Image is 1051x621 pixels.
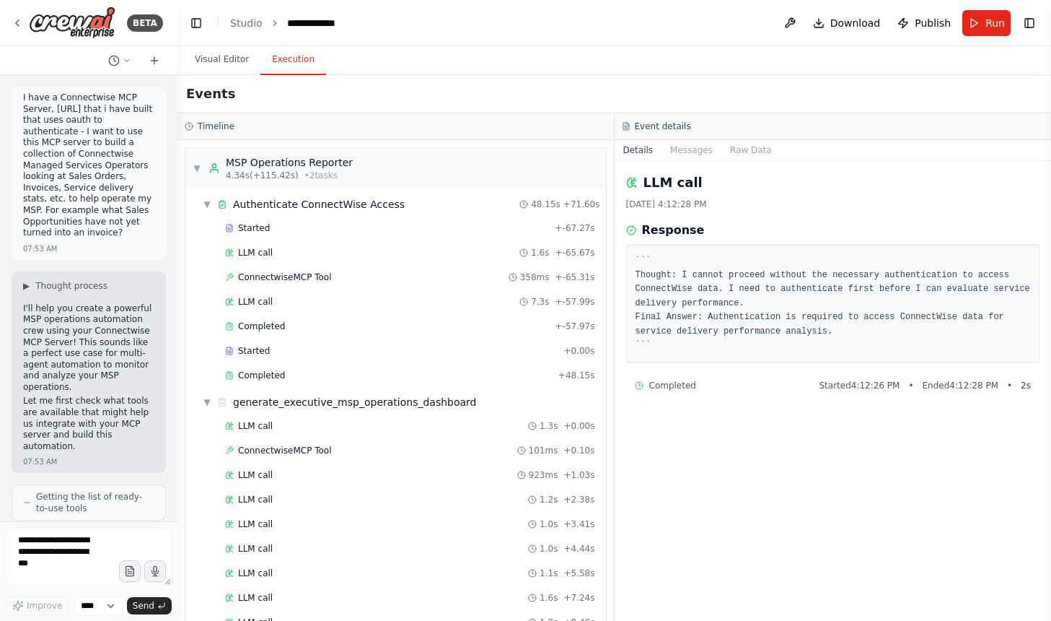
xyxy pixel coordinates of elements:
span: + -57.99s [555,296,595,308]
div: 07:53 AM [23,456,57,467]
span: + -65.67s [555,247,595,259]
button: Run [962,10,1011,36]
span: + -65.31s [555,272,595,283]
h3: Timeline [198,121,234,132]
span: Started 4:12:26 PM [819,380,900,391]
span: + 71.60s [563,199,600,210]
span: Started [238,345,270,357]
span: 2 s [1021,380,1031,391]
span: Send [133,600,154,612]
pre: ``` Thought: I cannot proceed without the necessary authentication to access ConnectWise data. I ... [636,254,1031,353]
p: I'll help you create a powerful MSP operations automation crew using your Connectwise MCP Server!... [23,303,154,394]
span: LLM call [238,494,273,505]
span: ▼ [203,199,211,210]
span: 1.6s [540,592,558,604]
span: + 48.15s [558,370,595,381]
div: [DATE] 4:12:28 PM [626,199,1040,210]
span: LLM call [238,568,273,579]
span: 1.3s [540,420,558,432]
img: Logo [29,6,115,39]
span: LLM call [238,247,273,259]
button: Improve [6,596,69,615]
span: 358ms [520,272,550,283]
button: Messages [661,140,721,160]
button: Publish [892,10,957,36]
span: LLM call [238,420,273,432]
span: + 5.58s [563,568,594,579]
span: Improve [27,600,62,612]
span: Download [830,16,881,30]
span: Publish [915,16,951,30]
span: • [1007,380,1012,391]
h2: LLM call [643,173,703,193]
span: + 3.41s [563,518,594,530]
h3: Response [642,222,705,239]
span: + 4.44s [563,543,594,555]
a: Studio [230,17,263,29]
span: 1.2s [540,494,558,505]
span: Run [985,16,1005,30]
span: • 2 task s [304,170,338,181]
span: Completed [238,370,285,381]
button: Download [807,10,887,36]
p: I have a Connectwise MCP Server, [URL] that i have built that uses oauth to authenticate - I want... [23,92,154,239]
span: 1.6s [531,247,549,259]
span: 1.0s [540,543,558,555]
span: ▼ [203,396,211,408]
h3: Event details [635,121,691,132]
button: Show right sidebar [1019,13,1039,33]
h2: Events [186,84,235,104]
span: 4.34s (+115.42s) [226,170,299,181]
button: Click to speak your automation idea [144,560,166,582]
span: LLM call [238,592,273,604]
span: 7.3s [531,296,549,308]
button: Visual Editor [183,45,260,75]
button: Start a new chat [143,52,166,69]
span: ▶ [23,280,30,292]
span: Getting the list of ready-to-use tools [36,491,154,514]
div: MSP Operations Reporter [226,155,353,170]
span: + 0.10s [563,445,594,456]
div: generate_executive_msp_operations_dashboard [233,395,477,409]
span: 101ms [529,445,558,456]
span: 1.1s [540,568,558,579]
button: ▶Thought process [23,280,107,292]
span: Started [238,222,270,234]
nav: breadcrumb [230,16,335,30]
div: Authenticate ConnectWise Access [233,197,405,212]
button: Details [615,140,662,160]
button: Hide left sidebar [186,13,206,33]
span: + 0.00s [563,420,594,432]
span: 48.15s [531,199,560,210]
span: LLM call [238,543,273,555]
span: + -57.97s [555,321,595,332]
span: ConnectwiseMCP Tool [238,445,332,456]
button: Execution [260,45,326,75]
span: ConnectwiseMCP Tool [238,272,332,283]
span: Completed [649,380,696,391]
span: + -67.27s [555,222,595,234]
div: BETA [127,14,163,32]
button: Switch to previous chat [102,52,137,69]
span: + 0.00s [563,345,594,357]
span: Completed [238,321,285,332]
span: • [908,380,913,391]
span: LLM call [238,518,273,530]
span: 1.0s [540,518,558,530]
span: 923ms [529,469,558,481]
span: LLM call [238,469,273,481]
span: Thought process [35,280,107,292]
div: 07:53 AM [23,243,57,254]
button: Raw Data [721,140,780,160]
span: + 1.03s [563,469,594,481]
span: + 7.24s [563,592,594,604]
span: + 2.38s [563,494,594,505]
span: ▼ [193,162,201,174]
p: Let me first check what tools are available that might help us integrate with your MCP server and... [23,396,154,452]
button: Upload files [119,560,141,582]
span: Ended 4:12:28 PM [923,380,998,391]
span: LLM call [238,296,273,308]
button: Send [127,597,172,615]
